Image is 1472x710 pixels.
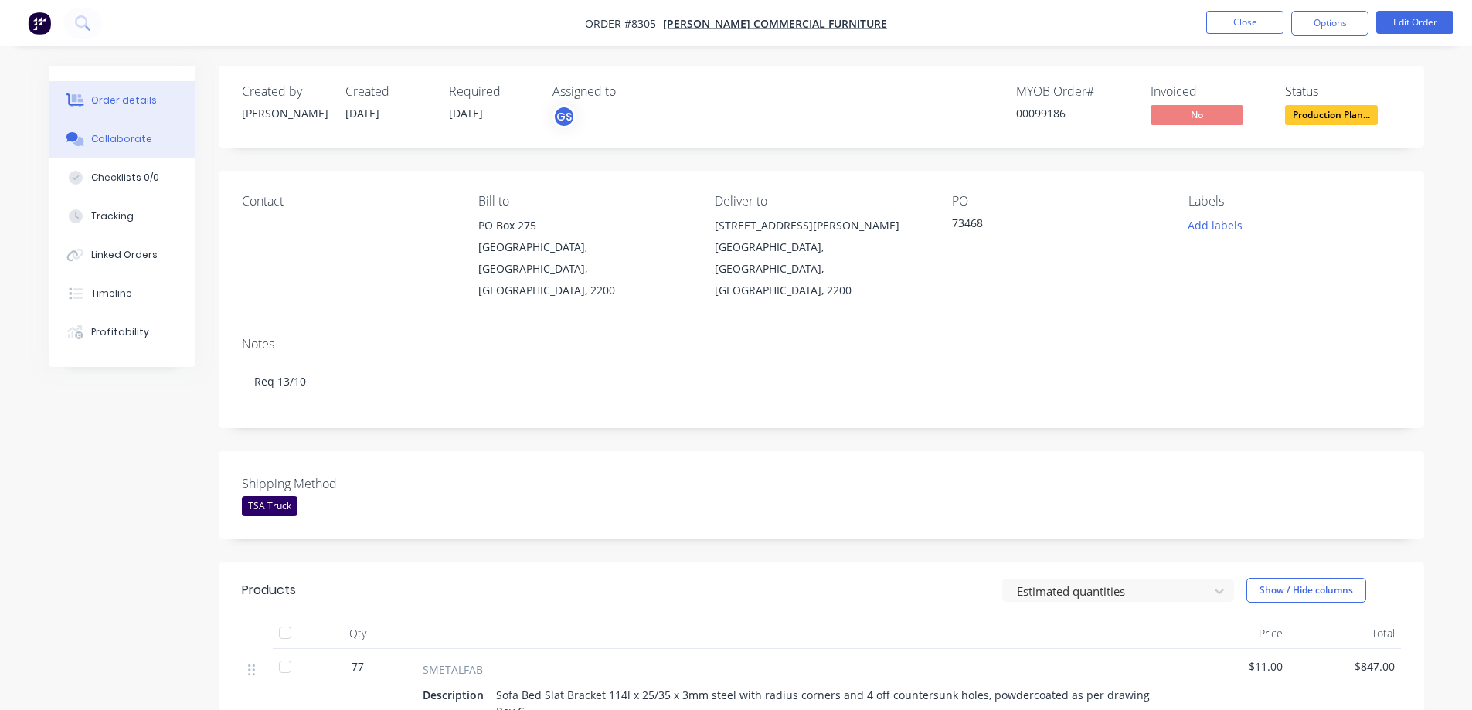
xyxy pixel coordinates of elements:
[663,16,887,31] a: [PERSON_NAME] Commercial Furniture
[49,158,195,197] button: Checklists 0/0
[1016,84,1132,99] div: MYOB Order #
[49,81,195,120] button: Order details
[449,106,483,121] span: [DATE]
[1246,578,1366,603] button: Show / Hide columns
[715,236,926,301] div: [GEOGRAPHIC_DATA], [GEOGRAPHIC_DATA], [GEOGRAPHIC_DATA], 2200
[478,236,690,301] div: [GEOGRAPHIC_DATA], [GEOGRAPHIC_DATA], [GEOGRAPHIC_DATA], 2200
[1295,658,1395,674] span: $847.00
[1285,105,1378,124] span: Production Plan...
[715,194,926,209] div: Deliver to
[552,105,576,128] button: GS
[449,84,534,99] div: Required
[91,325,149,339] div: Profitability
[1376,11,1453,34] button: Edit Order
[91,209,134,223] div: Tracking
[1285,84,1401,99] div: Status
[242,474,435,493] label: Shipping Method
[28,12,51,35] img: Factory
[242,496,297,516] div: TSA Truck
[345,84,430,99] div: Created
[423,661,483,678] span: SMETALFAB
[552,84,707,99] div: Assigned to
[952,194,1164,209] div: PO
[91,171,159,185] div: Checklists 0/0
[423,684,490,706] div: Description
[952,215,1145,236] div: 73468
[1206,11,1283,34] button: Close
[1188,194,1400,209] div: Labels
[242,337,1401,352] div: Notes
[91,132,152,146] div: Collaborate
[1177,618,1289,649] div: Price
[1291,11,1368,36] button: Options
[1180,215,1251,236] button: Add labels
[585,16,663,31] span: Order #8305 -
[1016,105,1132,121] div: 00099186
[49,120,195,158] button: Collaborate
[49,313,195,352] button: Profitability
[49,197,195,236] button: Tracking
[49,274,195,313] button: Timeline
[1151,105,1243,124] span: No
[242,194,454,209] div: Contact
[1285,105,1378,128] button: Production Plan...
[1289,618,1401,649] div: Total
[1183,658,1283,674] span: $11.00
[91,287,132,301] div: Timeline
[715,215,926,301] div: [STREET_ADDRESS][PERSON_NAME][GEOGRAPHIC_DATA], [GEOGRAPHIC_DATA], [GEOGRAPHIC_DATA], 2200
[345,106,379,121] span: [DATE]
[478,215,690,301] div: PO Box 275[GEOGRAPHIC_DATA], [GEOGRAPHIC_DATA], [GEOGRAPHIC_DATA], 2200
[478,215,690,236] div: PO Box 275
[311,618,404,649] div: Qty
[242,105,327,121] div: [PERSON_NAME]
[715,215,926,236] div: [STREET_ADDRESS][PERSON_NAME]
[1151,84,1266,99] div: Invoiced
[242,358,1401,405] div: Req 13/10
[352,658,364,674] span: 77
[49,236,195,274] button: Linked Orders
[242,84,327,99] div: Created by
[91,93,157,107] div: Order details
[91,248,158,262] div: Linked Orders
[242,581,296,600] div: Products
[478,194,690,209] div: Bill to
